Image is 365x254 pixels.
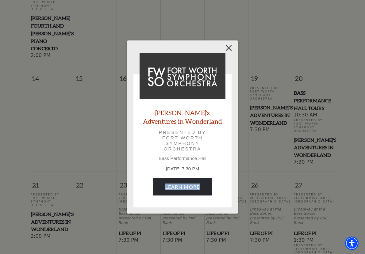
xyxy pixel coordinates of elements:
p: Bass Performance Hall [140,156,225,161]
img: Alice's Adventures in Wonderland [140,53,225,99]
button: Close [223,42,235,54]
a: [PERSON_NAME]'s Adventures in Wonderland [140,108,225,125]
p: Presented by Fort Worth Symphony Orchestra [148,130,217,152]
div: Accessibility Menu [345,237,359,250]
p: [DATE] 7:30 PM [140,165,225,172]
a: September 20, 7:30 PM Learn More [153,178,213,195]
